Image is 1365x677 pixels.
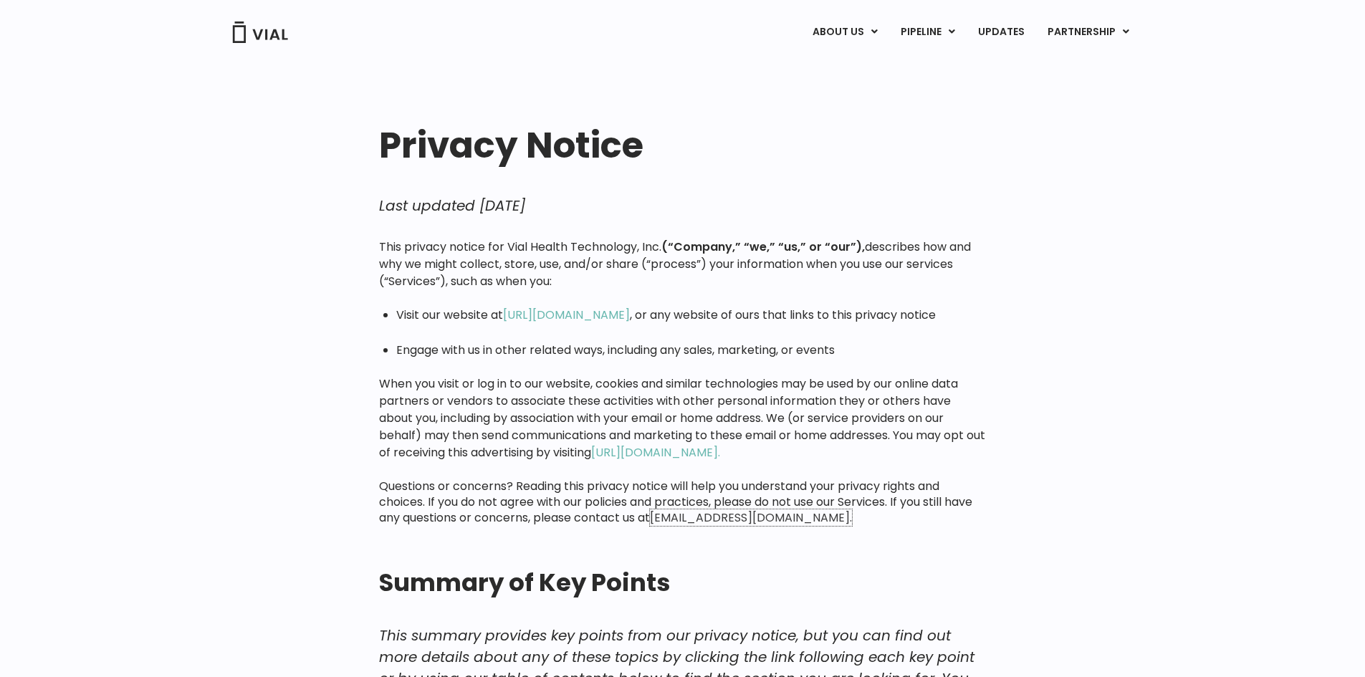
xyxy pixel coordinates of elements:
a: [URL][DOMAIN_NAME]. [591,444,720,461]
a: UPDATES [967,20,1035,44]
p: Last updated [DATE] [379,194,986,217]
li: Visit our website at , or any website of ours that links to this privacy notice [396,307,986,323]
a: [EMAIL_ADDRESS][DOMAIN_NAME]. [650,509,852,526]
p: This privacy notice for Vial Health Technology, Inc. describes how and why we might collect, stor... [379,239,986,290]
a: PIPELINEMenu Toggle [889,20,966,44]
strong: (“Company,” “we,” “us,” or “our”), [661,239,865,255]
h1: Privacy Notice [379,125,986,165]
p: When you visit or log in to our website, cookies and similar technologies may be used by our onli... [379,375,986,461]
a: ABOUT USMenu Toggle [801,20,889,44]
div: Questions or concerns? Reading this privacy notice will help you understand your privacy rights a... [379,239,986,526]
img: Vial Logo [231,21,289,43]
li: Engage with us in other related ways, including any sales, marketing, or events [396,342,986,358]
h2: Summary of Key Points [379,569,986,596]
a: PARTNERSHIPMenu Toggle [1036,20,1141,44]
a: [URL][DOMAIN_NAME] [503,307,630,323]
